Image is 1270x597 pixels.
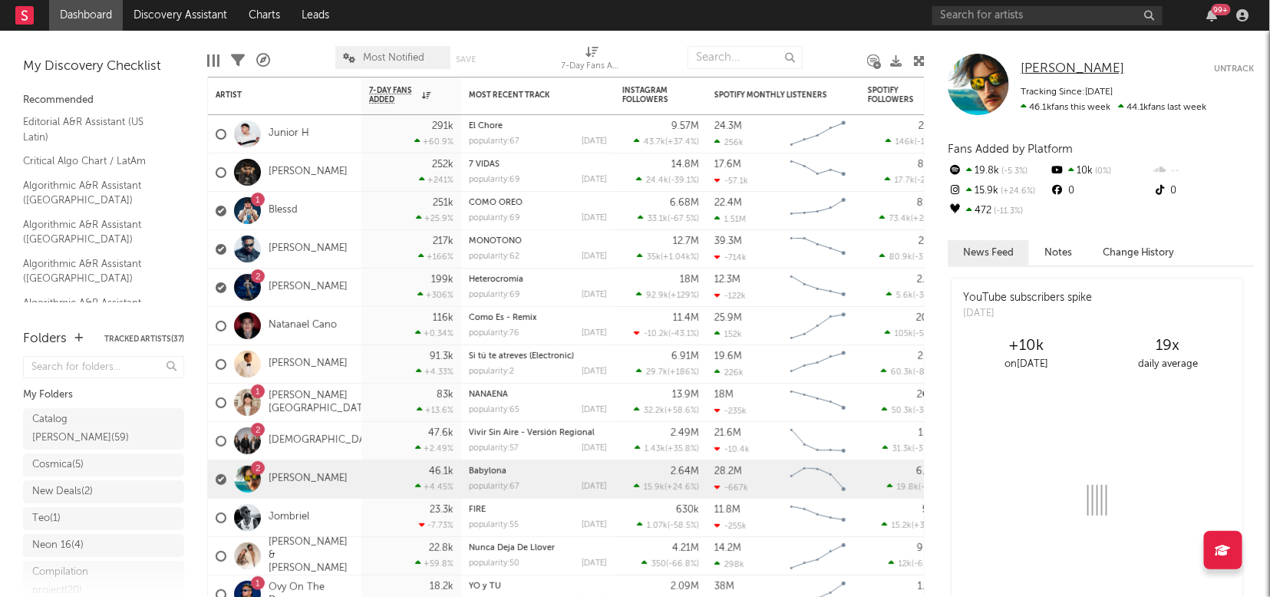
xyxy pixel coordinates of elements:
[673,236,699,246] div: 12.7M
[32,411,140,447] div: Catalog [PERSON_NAME] ( 59 )
[469,544,607,552] div: Nunca Deja De Llover
[430,582,454,592] div: 18.2k
[932,6,1163,25] input: Search for artists
[955,337,1097,355] div: +10k
[714,198,742,208] div: 22.4M
[469,506,607,514] div: FIRE
[207,38,219,83] div: Edit Columns
[582,368,607,376] div: [DATE]
[469,506,486,514] a: FIRE
[667,483,697,492] span: +24.6 %
[1050,161,1152,181] div: 10k
[914,560,942,569] span: -6.06 %
[714,214,746,224] div: 1.51M
[914,522,942,530] span: +3.22 %
[1050,181,1152,201] div: 0
[636,175,699,185] div: ( )
[269,511,309,524] a: Jombriel
[714,505,741,515] div: 11.8M
[991,207,1023,216] span: -11.3 %
[663,253,697,262] span: +1.04k %
[469,237,607,246] div: MONÓTONO
[672,390,699,400] div: 13.9M
[714,368,744,378] div: 226k
[948,240,1029,266] button: News Feed
[714,406,747,416] div: -235k
[231,38,245,83] div: Filters
[783,230,853,269] svg: Chart title
[634,328,699,338] div: ( )
[714,543,741,553] div: 14.2M
[104,335,184,343] button: Tracked Artists(37)
[469,352,607,361] div: Si tú te atreves (Electronic)
[469,252,520,261] div: popularity: 62
[23,386,184,404] div: My Folders
[882,444,945,454] div: ( )
[714,176,748,186] div: -57.1k
[651,560,666,569] span: 350
[469,275,607,284] div: Heterocromía
[783,115,853,153] svg: Chart title
[714,521,747,531] div: -255k
[638,213,699,223] div: ( )
[1215,61,1255,77] button: Untrack
[886,137,945,147] div: ( )
[418,252,454,262] div: +166 %
[417,405,454,415] div: +13.6 %
[469,467,607,476] div: Babylona
[670,198,699,208] div: 6.68M
[582,291,607,299] div: [DATE]
[469,559,520,568] div: popularity: 50
[879,213,945,223] div: ( )
[269,242,348,256] a: [PERSON_NAME]
[892,522,912,530] span: 15.2k
[634,137,699,147] div: ( )
[469,582,607,591] div: YO y TÚ
[562,58,623,76] div: 7-Day Fans Added (7-Day Fans Added)
[899,560,912,569] span: 12k
[671,467,699,477] div: 2.64M
[582,176,607,184] div: [DATE]
[673,313,699,323] div: 11.4M
[688,46,803,69] input: Search...
[714,483,748,493] div: -667k
[648,215,668,223] span: 33.1k
[671,292,697,300] span: +129 %
[886,290,945,300] div: ( )
[582,444,607,453] div: [DATE]
[469,368,514,376] div: popularity: 2
[432,160,454,170] div: 252k
[469,176,520,184] div: popularity: 69
[469,444,519,453] div: popularity: 57
[999,167,1028,176] span: -5.3 %
[645,445,665,454] span: 1.43k
[1087,240,1190,266] button: Change History
[23,454,184,477] a: Cosmica(5)
[469,291,520,299] div: popularity: 69
[430,351,454,361] div: 91.3k
[469,429,595,437] a: Vivir Sin Aire - Versión Regional
[1021,61,1124,77] a: [PERSON_NAME]
[676,505,699,515] div: 630k
[634,405,699,415] div: ( )
[1153,161,1255,181] div: --
[416,367,454,377] div: +4.33 %
[783,460,853,499] svg: Chart title
[644,407,665,415] span: 32.2k
[895,330,913,338] span: 105k
[415,328,454,338] div: +0.34 %
[783,269,853,307] svg: Chart title
[562,38,623,83] div: 7-Day Fans Added (7-Day Fans Added)
[415,482,454,492] div: +4.45 %
[670,368,697,377] span: +186 %
[714,390,734,400] div: 18M
[783,422,853,460] svg: Chart title
[714,137,744,147] div: 256k
[216,91,331,100] div: Artist
[963,306,1092,322] div: [DATE]
[948,161,1050,181] div: 19.8k
[269,281,348,294] a: [PERSON_NAME]
[469,122,503,130] a: El Chore
[948,201,1050,221] div: 472
[269,473,348,486] a: [PERSON_NAME]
